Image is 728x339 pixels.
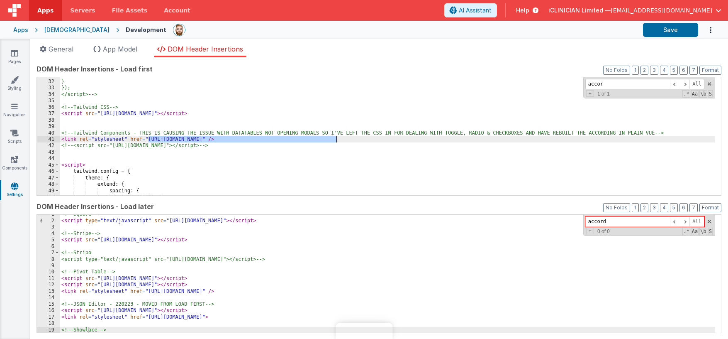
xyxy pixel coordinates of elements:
[13,26,28,34] div: Apps
[37,168,60,174] div: 46
[168,45,243,53] span: DOM Header Insertions
[37,181,60,187] div: 48
[650,203,658,212] button: 3
[37,201,154,211] span: DOM Header Insertions - Load later
[37,307,60,314] div: 16
[548,6,611,15] span: iCLINICIAN Limited —
[689,203,698,212] button: 7
[37,301,60,307] div: 15
[632,66,639,75] button: 1
[37,91,60,98] div: 34
[37,211,60,217] div: 1
[603,66,630,75] button: No Folds
[37,231,60,237] div: 4
[689,216,704,227] span: Alt-Enter
[660,203,668,212] button: 4
[37,111,60,117] div: 37
[632,203,639,212] button: 1
[586,90,594,97] span: Toggel Replace mode
[37,237,60,243] div: 5
[70,6,95,15] span: Servers
[459,6,492,15] span: AI Assistant
[37,142,60,149] div: 42
[699,228,707,235] span: Whole Word Search
[660,66,668,75] button: 4
[650,66,658,75] button: 3
[516,6,529,15] span: Help
[679,203,688,212] button: 6
[708,228,713,235] span: Search In Selection
[689,66,698,75] button: 7
[37,123,60,130] div: 39
[699,203,721,212] button: Format
[126,26,166,34] div: Development
[37,263,60,269] div: 9
[173,24,185,36] img: 338b8ff906eeea576da06f2fc7315c1b
[640,66,648,75] button: 2
[689,79,704,89] span: Alt-Enter
[670,66,678,75] button: 5
[682,90,690,98] span: RegExp Search
[37,149,60,155] div: 43
[37,269,60,275] div: 10
[37,155,60,162] div: 44
[37,64,153,74] span: DOM Header Insertions - Load first
[44,26,110,34] div: [DEMOGRAPHIC_DATA]
[37,79,60,85] div: 32
[698,22,715,39] button: Options
[37,117,60,123] div: 38
[49,45,73,53] span: General
[37,218,60,224] div: 2
[37,275,60,282] div: 11
[37,6,54,15] span: Apps
[37,136,60,142] div: 41
[37,282,60,288] div: 12
[682,228,690,235] span: RegExp Search
[691,228,699,235] span: CaseSensitive Search
[37,162,60,168] div: 45
[708,90,713,98] span: Search In Selection
[643,23,698,37] button: Save
[37,295,60,301] div: 14
[37,314,60,320] div: 17
[679,66,688,75] button: 6
[37,224,60,230] div: 3
[37,188,60,194] div: 49
[37,320,60,327] div: 18
[37,327,60,333] div: 19
[594,228,613,234] span: 0 of 0
[640,203,648,212] button: 2
[37,288,60,295] div: 13
[611,6,712,15] span: [EMAIL_ADDRESS][DOMAIN_NAME]
[37,256,60,263] div: 8
[585,79,670,89] input: Search for
[444,3,497,17] button: AI Assistant
[37,194,60,200] div: 50
[603,203,630,212] button: No Folds
[37,130,60,136] div: 40
[594,91,613,97] span: 1 of 1
[670,203,678,212] button: 5
[37,243,60,250] div: 6
[37,175,60,181] div: 47
[37,250,60,256] div: 7
[585,216,670,227] input: Search for
[699,66,721,75] button: Format
[586,228,594,234] span: Toggel Replace mode
[103,45,137,53] span: App Model
[37,104,60,111] div: 36
[37,98,60,104] div: 35
[112,6,148,15] span: File Assets
[548,6,721,15] button: iCLINICIAN Limited — [EMAIL_ADDRESS][DOMAIN_NAME]
[691,90,699,98] span: CaseSensitive Search
[699,90,707,98] span: Whole Word Search
[37,85,60,91] div: 33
